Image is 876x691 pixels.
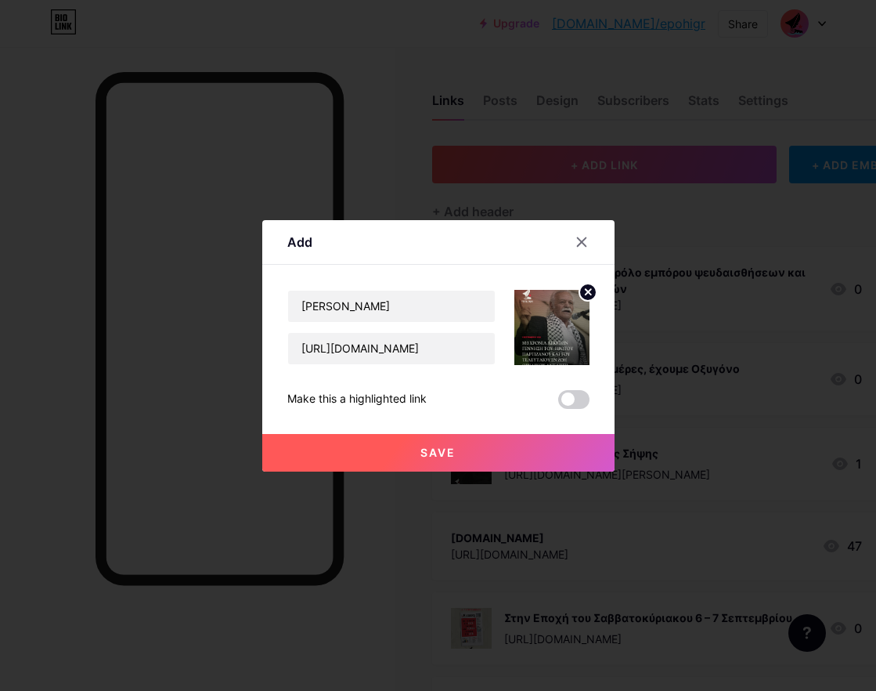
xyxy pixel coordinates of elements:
input: URL [288,333,495,364]
input: Title [288,291,495,322]
img: link_thumbnail [514,290,589,365]
div: Make this a highlighted link [287,390,427,409]
span: Save [420,446,456,459]
button: Save [262,434,615,472]
div: Add [287,233,312,251]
